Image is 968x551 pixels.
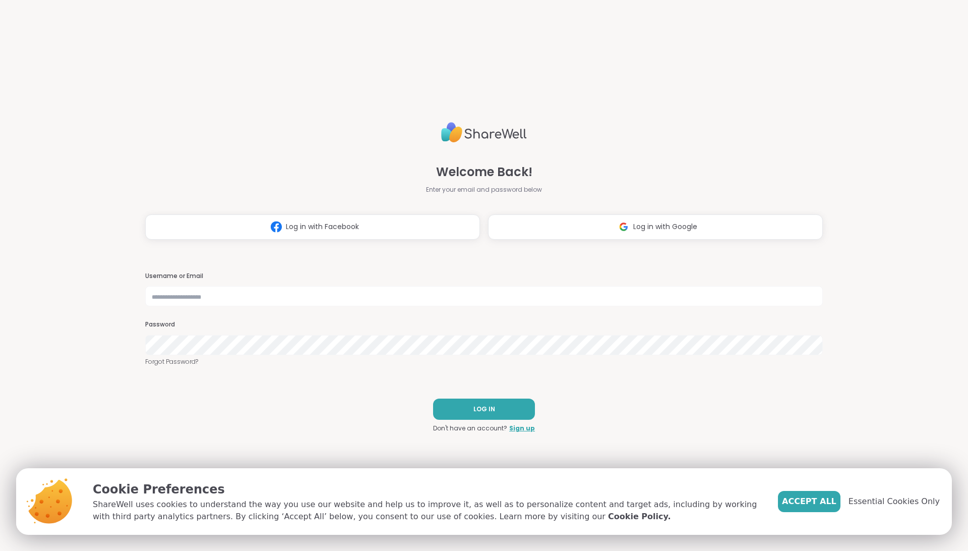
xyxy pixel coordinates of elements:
[286,222,359,232] span: Log in with Facebook
[426,185,542,194] span: Enter your email and password below
[509,424,535,433] a: Sign up
[433,424,507,433] span: Don't have an account?
[267,217,286,236] img: ShareWell Logomark
[436,163,532,181] span: Welcome Back!
[145,320,823,329] h3: Password
[608,511,671,523] a: Cookie Policy.
[441,118,527,147] img: ShareWell Logo
[145,214,480,240] button: Log in with Facebook
[93,499,762,523] p: ShareWell uses cookies to understand the way you use our website and help us to improve it, as we...
[93,480,762,499] p: Cookie Preferences
[145,357,823,366] a: Forgot Password?
[433,399,535,420] button: LOG IN
[782,495,836,508] span: Accept All
[488,214,823,240] button: Log in with Google
[614,217,633,236] img: ShareWell Logomark
[778,491,840,512] button: Accept All
[849,495,940,508] span: Essential Cookies Only
[145,272,823,281] h3: Username or Email
[633,222,697,232] span: Log in with Google
[473,405,495,414] span: LOG IN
